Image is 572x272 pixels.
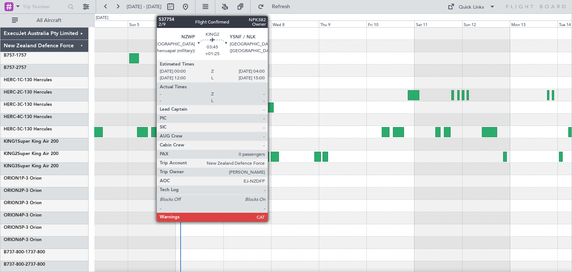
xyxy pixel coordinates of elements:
a: B737-800-2737-800 [4,262,45,267]
span: HERC-2 [4,90,20,95]
a: B757-2757 [4,66,26,70]
span: HERC-3 [4,102,20,107]
span: ORION2 [4,189,22,193]
div: Sun 12 [462,20,510,27]
div: Quick Links [459,4,484,11]
span: ORION4 [4,213,22,218]
span: HERC-1 [4,78,20,82]
span: Refresh [266,4,297,9]
input: Trip Number [23,1,66,12]
span: HERC-5 [4,127,20,132]
span: [DATE] - [DATE] [127,3,162,10]
div: Sat 11 [414,20,462,27]
a: HERC-2C-130 Hercules [4,90,52,95]
span: ORION5 [4,225,22,230]
div: Mon 6 [175,20,223,27]
span: All Aircraft [19,18,79,23]
div: Tue 7 [223,20,271,27]
a: ORION1P-3 Orion [4,176,42,181]
span: B757-1 [4,53,19,58]
span: B757-2 [4,66,19,70]
span: ORION1 [4,176,22,181]
a: HERC-4C-130 Hercules [4,115,52,119]
a: ORION3P-3 Orion [4,201,42,205]
a: ORION6P-3 Orion [4,238,42,242]
a: KING1Super King Air 200 [4,139,58,144]
a: KING2Super King Air 200 [4,152,58,156]
a: B757-1757 [4,53,26,58]
span: B737-800-1 [4,250,28,254]
button: All Aircraft [8,15,81,26]
span: KING3 [4,164,18,168]
a: ORION5P-3 Orion [4,225,42,230]
a: ORION4P-3 Orion [4,213,42,218]
a: HERC-5C-130 Hercules [4,127,52,132]
span: ORION3 [4,201,22,205]
div: [DATE] [96,15,108,21]
a: B737-800-1737-800 [4,250,45,254]
span: ORION6 [4,238,22,242]
a: HERC-1C-130 Hercules [4,78,52,82]
div: Wed 8 [271,20,319,27]
div: Sun 5 [128,20,175,27]
button: Refresh [254,1,299,13]
span: KING2 [4,152,18,156]
div: Fri 10 [366,20,414,27]
span: KING1 [4,139,18,144]
button: Quick Links [444,1,499,13]
span: HERC-4 [4,115,20,119]
div: Sat 4 [80,20,128,27]
a: ORION2P-3 Orion [4,189,42,193]
a: HERC-3C-130 Hercules [4,102,52,107]
span: B737-800-2 [4,262,28,267]
div: Mon 13 [510,20,557,27]
a: KING3Super King Air 200 [4,164,58,168]
div: Thu 9 [319,20,366,27]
